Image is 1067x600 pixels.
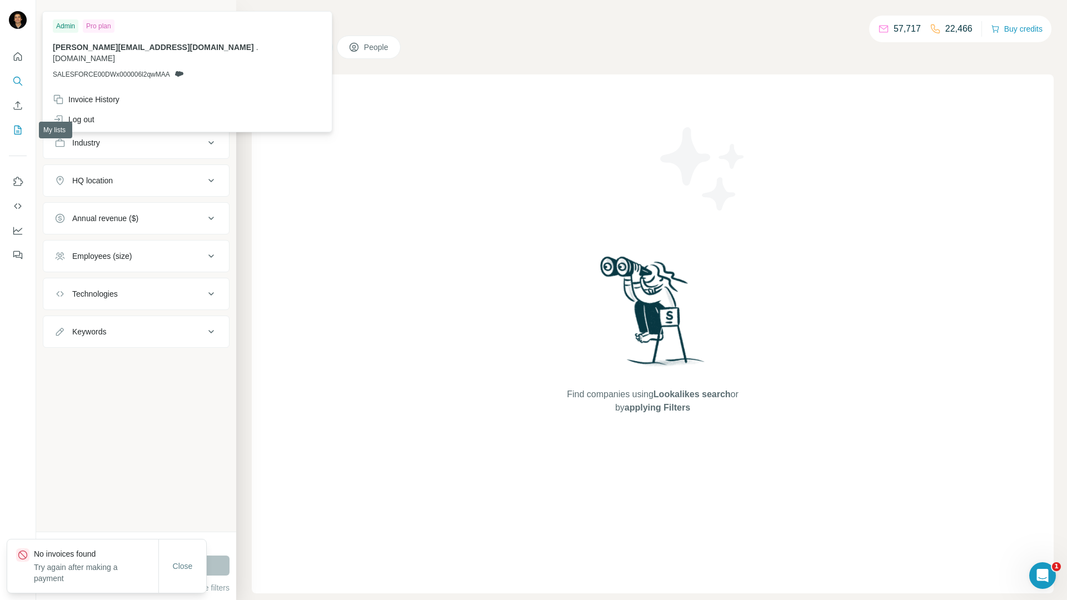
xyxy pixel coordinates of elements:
button: Quick start [9,47,27,67]
span: applying Filters [625,403,690,412]
button: Search [9,71,27,91]
button: Industry [43,129,229,156]
button: Use Surfe API [9,196,27,216]
span: [DOMAIN_NAME] [53,54,115,63]
div: HQ location [72,175,113,186]
span: Lookalikes search [654,389,731,399]
span: 1 [1052,562,1061,571]
div: New search [43,10,78,20]
span: Find companies using or by [564,388,741,414]
button: Dashboard [9,221,27,241]
div: Annual revenue ($) [72,213,138,224]
span: . [256,43,258,52]
img: Surfe Illustration - Stars [653,119,753,219]
span: Close [173,561,193,572]
img: Surfe Illustration - Woman searching with binoculars [595,253,711,377]
div: Keywords [72,326,106,337]
button: Employees (size) [43,243,229,269]
p: Try again after making a payment [34,562,158,584]
button: Technologies [43,281,229,307]
button: Keywords [43,318,229,345]
button: Feedback [9,245,27,265]
iframe: Intercom live chat [1029,562,1056,589]
p: No invoices found [34,548,158,559]
button: Buy credits [991,21,1043,37]
div: Employees (size) [72,251,132,262]
div: Industry [72,137,100,148]
button: Use Surfe on LinkedIn [9,172,27,192]
img: Avatar [9,11,27,29]
button: Enrich CSV [9,96,27,116]
h4: Search [252,13,1054,29]
div: Invoice History [53,94,119,105]
div: Admin [53,19,78,33]
span: SALESFORCE00DWx000006l2qwMAA [53,69,170,79]
span: [PERSON_NAME][EMAIL_ADDRESS][DOMAIN_NAME] [53,43,254,52]
button: HQ location [43,167,229,194]
div: Log out [53,114,94,125]
button: My lists [9,120,27,140]
span: People [364,42,390,53]
button: Hide [193,7,236,23]
button: Annual revenue ($) [43,205,229,232]
p: 22,466 [945,22,973,36]
div: Technologies [72,288,118,299]
div: Pro plan [83,19,114,33]
button: Close [165,556,201,576]
p: 57,717 [894,22,921,36]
